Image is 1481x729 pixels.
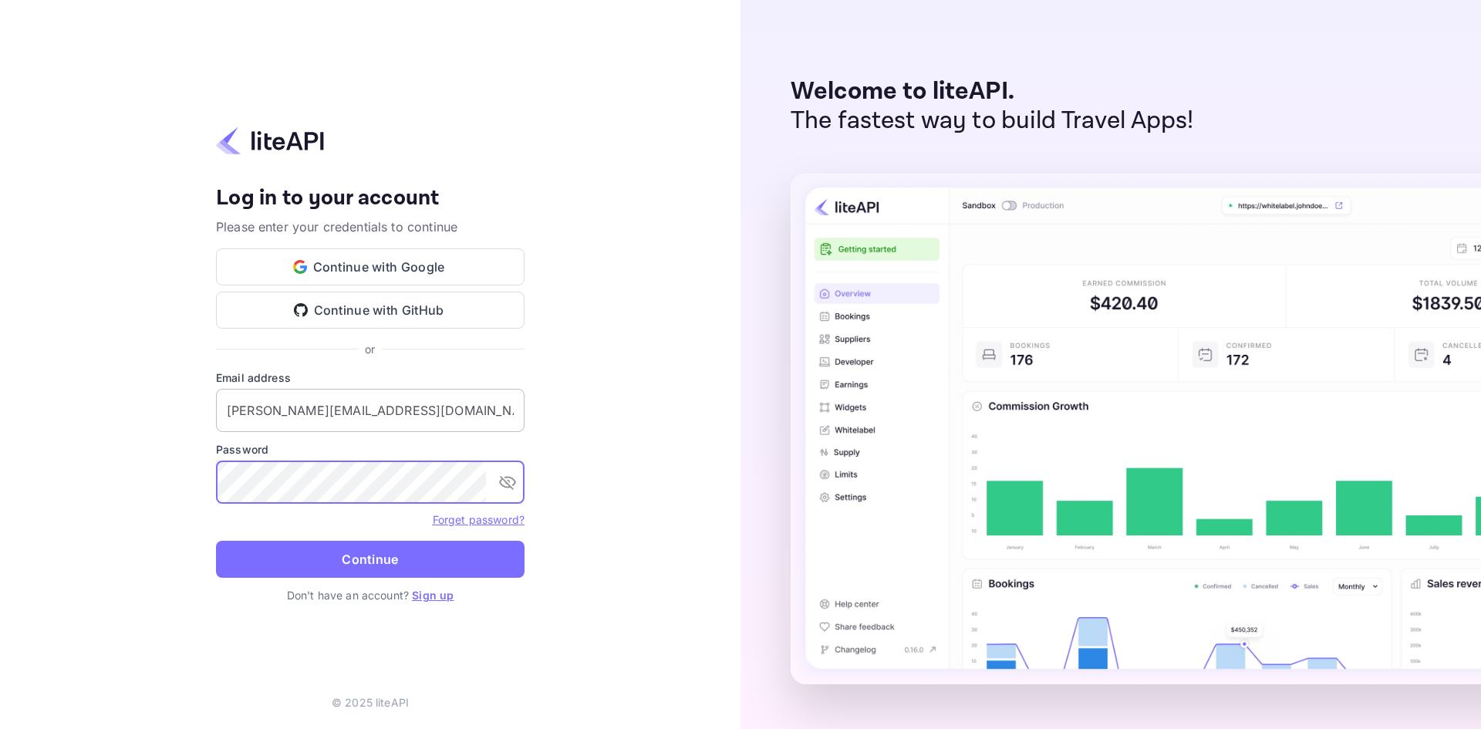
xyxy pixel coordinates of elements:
a: Sign up [412,589,454,602]
label: Password [216,441,525,457]
button: Continue with GitHub [216,292,525,329]
button: Continue [216,541,525,578]
p: © 2025 liteAPI [332,694,409,710]
label: Email address [216,370,525,386]
input: Enter your email address [216,389,525,432]
button: Continue with Google [216,248,525,285]
h4: Log in to your account [216,185,525,212]
button: toggle password visibility [492,467,523,498]
p: Welcome to liteAPI. [791,77,1194,106]
img: liteapi [216,126,324,156]
p: Please enter your credentials to continue [216,218,525,236]
a: Forget password? [433,513,525,526]
p: or [365,341,375,357]
p: Don't have an account? [216,587,525,603]
a: Forget password? [433,511,525,527]
p: The fastest way to build Travel Apps! [791,106,1194,136]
